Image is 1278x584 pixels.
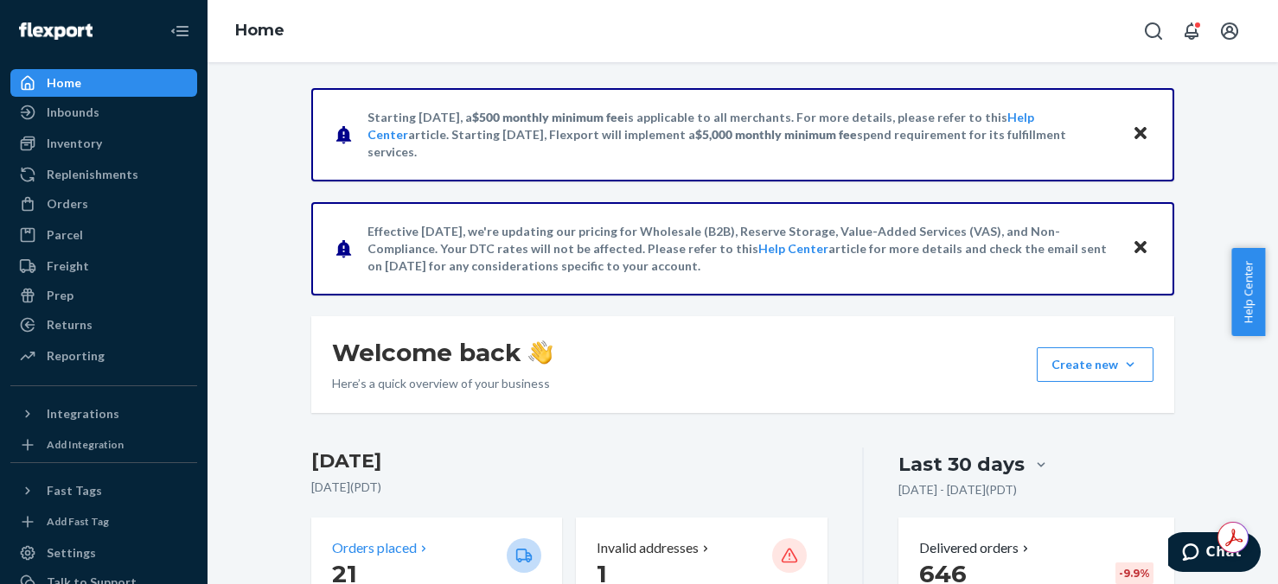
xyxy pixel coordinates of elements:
a: Prep [10,282,197,309]
p: Orders placed [332,538,417,558]
a: Orders [10,190,197,218]
div: Freight [47,257,89,275]
a: Home [10,69,197,97]
div: Settings [47,544,96,562]
button: Close Navigation [163,14,197,48]
p: Starting [DATE], a is applicable to all merchants. For more details, please refer to this article... [367,109,1115,161]
img: Flexport logo [19,22,93,40]
div: Last 30 days [898,451,1025,478]
div: Integrations [47,405,119,422]
a: Add Integration [10,435,197,455]
button: Close [1129,236,1152,261]
div: Fast Tags [47,482,102,499]
div: Add Integration [47,437,124,452]
a: Parcel [10,221,197,249]
div: Add Fast Tag [47,514,109,529]
a: Freight [10,252,197,280]
h3: [DATE] [311,448,828,475]
p: [DATE] - [DATE] ( PDT ) [898,481,1017,498]
button: Open Search Box [1136,14,1171,48]
div: Inventory [47,135,102,152]
p: Here’s a quick overview of your business [332,375,553,392]
img: hand-wave emoji [528,340,553,365]
div: Orders [47,195,88,213]
button: Open account menu [1212,14,1247,48]
a: Help Center [758,241,828,256]
button: Fast Tags [10,477,197,505]
div: Parcel [47,226,83,244]
div: Inbounds [47,104,99,121]
div: Prep [47,287,73,304]
p: Invalid addresses [597,538,699,558]
p: Effective [DATE], we're updating our pricing for Wholesale (B2B), Reserve Storage, Value-Added Se... [367,223,1115,275]
a: Reporting [10,342,197,370]
button: Help Center [1231,248,1265,336]
a: Returns [10,311,197,339]
button: Create new [1037,347,1153,382]
a: Inbounds [10,98,197,126]
a: Settings [10,539,197,567]
button: Open notifications [1174,14,1209,48]
span: $500 monthly minimum fee [472,110,624,124]
div: Home [47,74,81,92]
iframe: Opens a widget where you can chat to one of our agents [1168,532,1261,575]
p: [DATE] ( PDT ) [311,479,828,496]
div: Reporting [47,347,105,365]
a: Inventory [10,130,197,157]
ol: breadcrumbs [221,6,298,56]
a: Home [235,21,284,40]
div: Returns [47,316,93,333]
button: Integrations [10,400,197,428]
span: $5,000 monthly minimum fee [695,127,857,142]
div: Replenishments [47,166,138,183]
div: -9.9 % [1115,562,1153,584]
a: Add Fast Tag [10,511,197,532]
a: Replenishments [10,161,197,188]
button: Close [1129,122,1152,147]
h1: Welcome back [332,337,553,368]
button: Delivered orders [919,538,1032,558]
